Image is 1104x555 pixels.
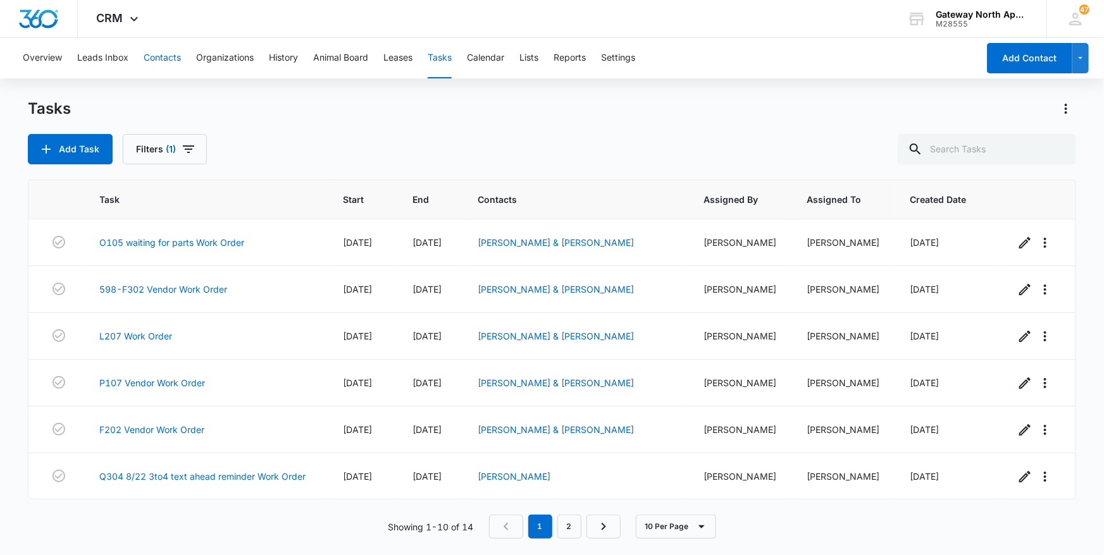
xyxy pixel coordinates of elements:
[936,9,1028,20] div: account name
[936,20,1028,28] div: account id
[467,38,504,78] button: Calendar
[413,424,442,435] span: [DATE]
[704,193,758,206] span: Assigned By
[807,236,879,249] div: [PERSON_NAME]
[28,134,113,164] button: Add Task
[807,329,879,343] div: [PERSON_NAME]
[704,236,776,249] div: [PERSON_NAME]
[413,471,442,482] span: [DATE]
[99,236,244,249] a: O105 waiting for parts Work Order
[344,424,373,435] span: [DATE]
[344,377,373,388] span: [DATE]
[344,193,364,206] span: Start
[519,38,538,78] button: Lists
[478,193,655,206] span: Contacts
[313,38,368,78] button: Animal Board
[478,284,635,295] a: [PERSON_NAME] & [PERSON_NAME]
[704,376,776,389] div: [PERSON_NAME]
[413,377,442,388] span: [DATE]
[344,471,373,482] span: [DATE]
[898,134,1076,164] input: Search Tasks
[489,515,621,539] nav: Pagination
[97,11,123,25] span: CRM
[99,470,306,483] a: Q304 8/22 3to4 text ahead reminder Work Order
[269,38,298,78] button: History
[99,193,295,206] span: Task
[478,471,551,482] a: [PERSON_NAME]
[99,376,205,389] a: P107 Vendor Work Order
[910,331,939,341] span: [DATE]
[704,470,776,483] div: [PERSON_NAME]
[383,38,412,78] button: Leases
[413,284,442,295] span: [DATE]
[99,283,227,296] a: 598-F302 Vendor Work Order
[344,237,373,248] span: [DATE]
[123,134,207,164] button: Filters(1)
[910,237,939,248] span: [DATE]
[807,376,879,389] div: [PERSON_NAME]
[910,193,966,206] span: Created Date
[413,237,442,248] span: [DATE]
[528,515,552,539] em: 1
[413,193,430,206] span: End
[704,329,776,343] div: [PERSON_NAME]
[478,424,635,435] a: [PERSON_NAME] & [PERSON_NAME]
[413,331,442,341] span: [DATE]
[910,284,939,295] span: [DATE]
[196,38,254,78] button: Organizations
[554,38,586,78] button: Reports
[144,38,181,78] button: Contacts
[601,38,635,78] button: Settings
[987,43,1072,73] button: Add Contact
[807,470,879,483] div: [PERSON_NAME]
[478,237,635,248] a: [PERSON_NAME] & [PERSON_NAME]
[23,38,62,78] button: Overview
[388,520,474,534] p: Showing 1-10 of 14
[478,331,635,341] a: [PERSON_NAME] & [PERSON_NAME]
[586,515,621,539] a: Next Page
[807,283,879,296] div: [PERSON_NAME]
[910,377,939,388] span: [DATE]
[77,38,128,78] button: Leads Inbox
[807,423,879,436] div: [PERSON_NAME]
[428,38,452,78] button: Tasks
[910,471,939,482] span: [DATE]
[910,424,939,435] span: [DATE]
[704,423,776,436] div: [PERSON_NAME]
[344,331,373,341] span: [DATE]
[166,145,176,154] span: (1)
[1056,99,1076,119] button: Actions
[478,377,635,388] a: [PERSON_NAME] & [PERSON_NAME]
[99,423,204,436] a: F202 Vendor Work Order
[99,329,172,343] a: L207 Work Order
[1079,4,1089,15] span: 47
[1079,4,1089,15] div: notifications count
[344,284,373,295] span: [DATE]
[807,193,861,206] span: Assigned To
[636,515,716,539] button: 10 Per Page
[557,515,581,539] a: Page 2
[28,99,71,118] h1: Tasks
[704,283,776,296] div: [PERSON_NAME]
